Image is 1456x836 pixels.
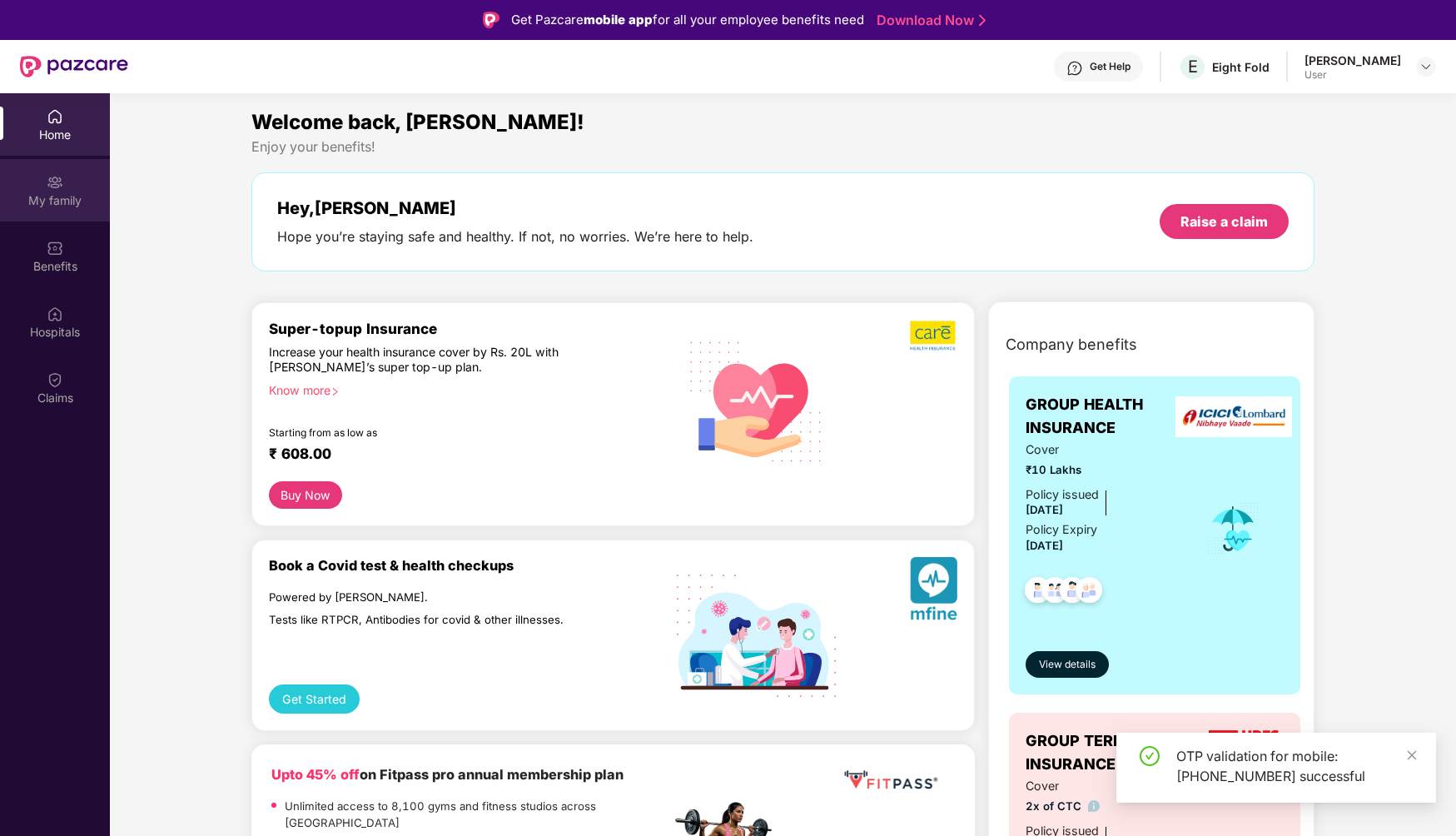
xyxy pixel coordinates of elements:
b: on Fitpass pro annual membership plan [271,766,624,783]
div: Enjoy your benefits! [251,138,1314,156]
img: svg+xml;base64,PHN2ZyB4bWxucz0iaHR0cDovL3d3dy53My5vcmcvMjAwMC9zdmciIHdpZHRoPSI0OC45NDMiIGhlaWdodD... [1069,572,1110,613]
div: ₹ 608.00 [269,445,653,465]
span: Cover [1026,440,1184,459]
b: Upto 45% off [271,766,360,783]
img: svg+xml;base64,PHN2ZyBpZD0iSG9tZSIgeG1sbnM9Imh0dHA6Ly93d3cudzMub3JnLzIwMDAvc3ZnIiB3aWR0aD0iMjAiIG... [47,108,63,125]
img: fppp.png [841,764,941,795]
button: Get Started [269,684,360,714]
img: svg+xml;base64,PHN2ZyB4bWxucz0iaHR0cDovL3d3dy53My5vcmcvMjAwMC9zdmciIHdpZHRoPSI0OC45NDMiIGhlaWdodD... [1017,572,1058,613]
button: Buy Now [269,481,342,509]
button: View details [1026,651,1109,678]
p: Unlimited access to 8,100 gyms and fitness studios across [GEOGRAPHIC_DATA] [285,798,670,833]
span: ₹10 Lakhs [1026,461,1184,479]
div: Powered by [PERSON_NAME]. [269,590,599,605]
span: GROUP TERM LIFE INSURANCE [1026,729,1205,777]
img: svg+xml;base64,PHN2ZyB4bWxucz0iaHR0cDovL3d3dy53My5vcmcvMjAwMC9zdmciIHdpZHRoPSIxOTIiIGhlaWdodD0iMT... [677,575,836,697]
span: [DATE] [1026,503,1063,516]
img: insurerLogo [1175,396,1292,437]
span: Welcome back, [PERSON_NAME]! [251,110,584,134]
strong: mobile app [584,12,653,27]
span: 2x of CTC [1026,798,1184,815]
img: info [1088,800,1101,813]
img: New Pazcare Logo [20,56,128,77]
div: Policy Expiry [1026,520,1097,539]
span: Company benefits [1006,333,1137,356]
span: E [1188,57,1198,77]
img: svg+xml;base64,PHN2ZyB4bWxucz0iaHR0cDovL3d3dy53My5vcmcvMjAwMC9zdmciIHdpZHRoPSI0OC45NDMiIGhlaWdodD... [1052,572,1093,613]
span: [DATE] [1026,539,1063,552]
div: Policy issued [1026,485,1099,504]
span: Cover [1026,777,1184,795]
div: Get Help [1090,60,1131,73]
img: svg+xml;base64,PHN2ZyB4bWxucz0iaHR0cDovL3d3dy53My5vcmcvMjAwMC9zdmciIHdpZHRoPSI0OC45MTUiIGhlaWdodD... [1035,572,1076,613]
div: Increase your health insurance cover by Rs. 20L with [PERSON_NAME]’s super top-up plan. [269,345,599,376]
div: Know more [269,383,660,395]
img: svg+xml;base64,PHN2ZyB3aWR0aD0iMjAiIGhlaWdodD0iMjAiIHZpZXdCb3g9IjAgMCAyMCAyMCIgZmlsbD0ibm9uZSIgeG... [47,174,63,191]
a: Download Now [877,12,981,29]
div: Book a Covid test & health checkups [269,557,670,574]
span: View details [1039,657,1096,673]
div: Tests like RTPCR, Antibodies for covid & other illnesses. [269,613,599,628]
div: Raise a claim [1180,212,1268,231]
div: Starting from as low as [269,426,599,438]
div: [PERSON_NAME] [1304,52,1401,68]
div: Hope you’re staying safe and healthy. If not, no worries. We’re here to help. [277,228,753,246]
span: right [330,387,340,396]
img: svg+xml;base64,PHN2ZyB4bWxucz0iaHR0cDovL3d3dy53My5vcmcvMjAwMC9zdmciIHhtbG5zOnhsaW5rPSJodHRwOi8vd3... [677,320,836,481]
img: svg+xml;base64,PHN2ZyB4bWxucz0iaHR0cDovL3d3dy53My5vcmcvMjAwMC9zdmciIHhtbG5zOnhsaW5rPSJodHRwOi8vd3... [910,557,957,626]
div: OTP validation for mobile: [PHONE_NUMBER] successful [1176,746,1416,786]
div: User [1304,68,1401,82]
img: icon [1206,501,1260,556]
div: Eight Fold [1212,59,1270,75]
div: Super-topup Insurance [269,320,670,337]
span: close [1406,749,1418,761]
img: svg+xml;base64,PHN2ZyBpZD0iSG9zcGl0YWxzIiB4bWxucz0iaHR0cDovL3d3dy53My5vcmcvMjAwMC9zdmciIHdpZHRoPS... [47,306,63,322]
span: GROUP HEALTH INSURANCE [1026,393,1184,440]
img: svg+xml;base64,PHN2ZyBpZD0iQ2xhaW0iIHhtbG5zPSJodHRwOi8vd3d3LnczLm9yZy8yMDAwL3N2ZyIgd2lkdGg9IjIwIi... [47,371,63,388]
img: b5dec4f62d2307b9de63beb79f102df3.png [910,320,957,351]
img: svg+xml;base64,PHN2ZyBpZD0iQmVuZWZpdHMiIHhtbG5zPSJodHRwOi8vd3d3LnczLm9yZy8yMDAwL3N2ZyIgd2lkdGg9Ij... [47,240,63,256]
img: svg+xml;base64,PHN2ZyBpZD0iRHJvcGRvd24tMzJ4MzIiIHhtbG5zPSJodHRwOi8vd3d3LnczLm9yZy8yMDAwL3N2ZyIgd2... [1419,60,1433,73]
img: insurerLogo [1209,730,1279,775]
div: Hey, [PERSON_NAME] [277,198,753,218]
img: Stroke [979,12,986,29]
div: Get Pazcare for all your employee benefits need [511,10,864,30]
span: check-circle [1140,746,1160,766]
img: svg+xml;base64,PHN2ZyBpZD0iSGVscC0zMngzMiIgeG1sbnM9Imh0dHA6Ly93d3cudzMub3JnLzIwMDAvc3ZnIiB3aWR0aD... [1066,60,1083,77]
img: Logo [483,12,499,28]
